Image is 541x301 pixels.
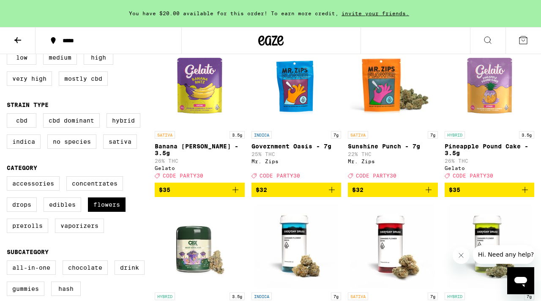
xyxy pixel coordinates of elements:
[7,197,37,212] label: Drops
[348,159,438,164] div: Mr. Zips
[88,197,126,212] label: Flowers
[163,173,203,178] span: CODE PARTY30
[331,293,341,300] p: 7g
[7,134,41,149] label: Indica
[157,42,242,127] img: Gelato - Banana Runtz - 3.5g
[7,176,60,191] label: Accessories
[55,219,104,233] label: Vaporizers
[445,143,535,156] p: Pineapple Pound Cake - 3.5g
[43,113,100,128] label: CBD Dominant
[155,158,245,164] p: 26% THC
[473,245,534,264] iframe: Message from company
[7,50,36,65] label: Low
[445,42,535,183] a: Open page for Pineapple Pound Cake - 3.5g from Gelato
[51,282,81,296] label: Hash
[256,186,267,193] span: $32
[155,131,175,139] p: SATIVA
[7,282,44,296] label: Gummies
[453,247,470,264] iframe: Close message
[7,113,36,128] label: CBD
[507,267,534,294] iframe: Button to launch messaging window
[524,293,534,300] p: 7g
[352,186,363,193] span: $32
[445,158,535,164] p: 26% THC
[348,42,438,127] img: Mr. Zips - Sunshine Punch - 7g
[445,293,465,300] p: HYBRID
[63,260,108,275] label: Chocolate
[7,219,48,233] label: Prerolls
[453,173,493,178] span: CODE PARTY30
[230,131,245,139] p: 3.5g
[230,293,245,300] p: 3.5g
[115,260,145,275] label: Drink
[339,11,412,16] span: invite your friends.
[445,131,465,139] p: HYBRID
[449,186,460,193] span: $35
[254,42,339,127] img: Mr. Zips - Government Oasis - 7g
[66,176,123,191] label: Concentrates
[251,131,272,139] p: INDICA
[47,134,96,149] label: No Species
[7,71,52,86] label: Very High
[7,260,56,275] label: All-In-One
[159,186,170,193] span: $35
[107,113,140,128] label: Hybrid
[155,183,245,197] button: Add to bag
[348,131,368,139] p: SATIVA
[447,42,532,127] img: Gelato - Pineapple Pound Cake - 3.5g
[350,204,435,288] img: Everyday - Strawberry Uplift Smalls - 7g
[251,143,342,150] p: Government Oasis - 7g
[251,183,342,197] button: Add to bag
[251,42,342,183] a: Open page for Government Oasis - 7g from Mr. Zips
[251,151,342,157] p: 25% THC
[331,131,341,139] p: 7g
[254,204,339,288] img: Everyday - Nightshade OG - 7g
[7,249,49,255] legend: Subcategory
[445,165,535,171] div: Gelato
[251,293,272,300] p: INDICA
[155,143,245,156] p: Banana [PERSON_NAME] - 3.5g
[84,50,113,65] label: High
[155,165,245,171] div: Gelato
[157,204,242,288] img: Cannabiotix - Mount Zereal Kush - 3.5g
[356,173,396,178] span: CODE PARTY30
[447,204,532,288] img: Everyday - Papaya Mirage - 7g
[348,151,438,157] p: 22% THC
[155,42,245,183] a: Open page for Banana Runtz - 3.5g from Gelato
[7,101,49,108] legend: Strain Type
[43,50,77,65] label: Medium
[103,134,137,149] label: Sativa
[260,173,300,178] span: CODE PARTY30
[7,164,37,171] legend: Category
[428,293,438,300] p: 7g
[251,159,342,164] div: Mr. Zips
[129,11,339,16] span: You have $20.00 available for this order! To earn more credit,
[44,197,81,212] label: Edibles
[519,131,534,139] p: 3.5g
[59,71,108,86] label: Mostly CBD
[445,183,535,197] button: Add to bag
[348,143,438,150] p: Sunshine Punch - 7g
[348,183,438,197] button: Add to bag
[348,42,438,183] a: Open page for Sunshine Punch - 7g from Mr. Zips
[428,131,438,139] p: 7g
[348,293,368,300] p: SATIVA
[155,293,175,300] p: HYBRID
